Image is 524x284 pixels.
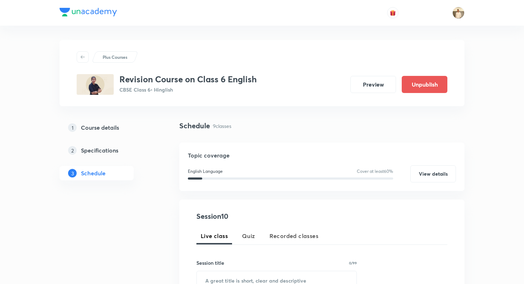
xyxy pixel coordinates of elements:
[60,143,156,158] a: 2Specifications
[77,74,114,95] img: 3BFB2B29-FB4E-4FD9-B58B-CD7DEF24837D_plus.png
[201,232,228,240] span: Live class
[68,123,77,132] p: 1
[350,76,396,93] button: Preview
[60,8,117,16] img: Company Logo
[196,211,327,222] h4: Session 10
[269,232,318,240] span: Recorded classes
[196,259,224,267] h6: Session title
[357,168,393,175] p: Cover at least 60 %
[81,123,119,132] h5: Course details
[60,120,156,135] a: 1Course details
[81,146,118,155] h5: Specifications
[188,151,456,160] h5: Topic coverage
[119,86,257,93] p: CBSE Class 6 • Hinglish
[410,165,456,182] button: View details
[390,10,396,16] img: avatar
[349,261,357,265] p: 0/99
[242,232,255,240] span: Quiz
[179,120,210,131] h4: Schedule
[452,7,464,19] img: Chandrakant Deshmukh
[213,122,231,130] p: 9 classes
[81,169,106,177] h5: Schedule
[68,146,77,155] p: 2
[60,8,117,18] a: Company Logo
[188,168,223,175] p: English Language
[68,169,77,177] p: 3
[103,54,127,60] p: Plus Courses
[387,7,399,19] button: avatar
[402,76,447,93] button: Unpublish
[119,74,257,84] h3: Revision Course on Class 6 English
